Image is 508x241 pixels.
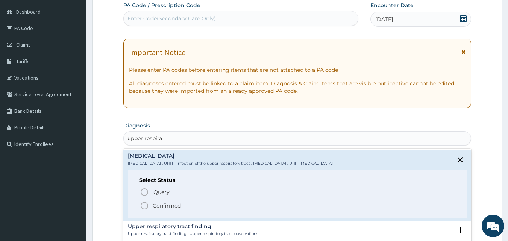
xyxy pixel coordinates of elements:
[456,155,465,164] i: close select status
[127,15,216,22] div: Enter Code(Secondary Care Only)
[123,122,150,129] label: Diagnosis
[16,41,31,48] span: Claims
[129,66,466,74] p: Please enter PA codes before entering items that are not attached to a PA code
[370,2,414,9] label: Encounter Date
[123,4,141,22] div: Minimize live chat window
[128,224,258,229] h4: Upper respiratory tract finding
[153,188,170,196] span: Query
[140,201,149,210] i: status option filled
[4,161,143,187] textarea: Type your message and hit 'Enter'
[375,15,393,23] span: [DATE]
[16,58,30,65] span: Tariffs
[139,177,456,183] h6: Select Status
[123,2,200,9] label: PA Code / Prescription Code
[128,231,258,236] p: Upper respiratory tract finding , Upper respiratory tract observations
[44,73,104,149] span: We're online!
[39,42,126,52] div: Chat with us now
[128,153,333,159] h4: [MEDICAL_DATA]
[128,161,333,166] p: [MEDICAL_DATA] , URTI - Infection of the upper respiratory tract , [MEDICAL_DATA] , URI - [MEDICA...
[153,202,181,209] p: Confirmed
[14,38,30,56] img: d_794563401_company_1708531726252_794563401
[456,226,465,235] i: open select status
[140,188,149,197] i: status option query
[129,48,185,56] h1: Important Notice
[129,80,466,95] p: All diagnoses entered must be linked to a claim item. Diagnosis & Claim Items that are visible bu...
[16,8,41,15] span: Dashboard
